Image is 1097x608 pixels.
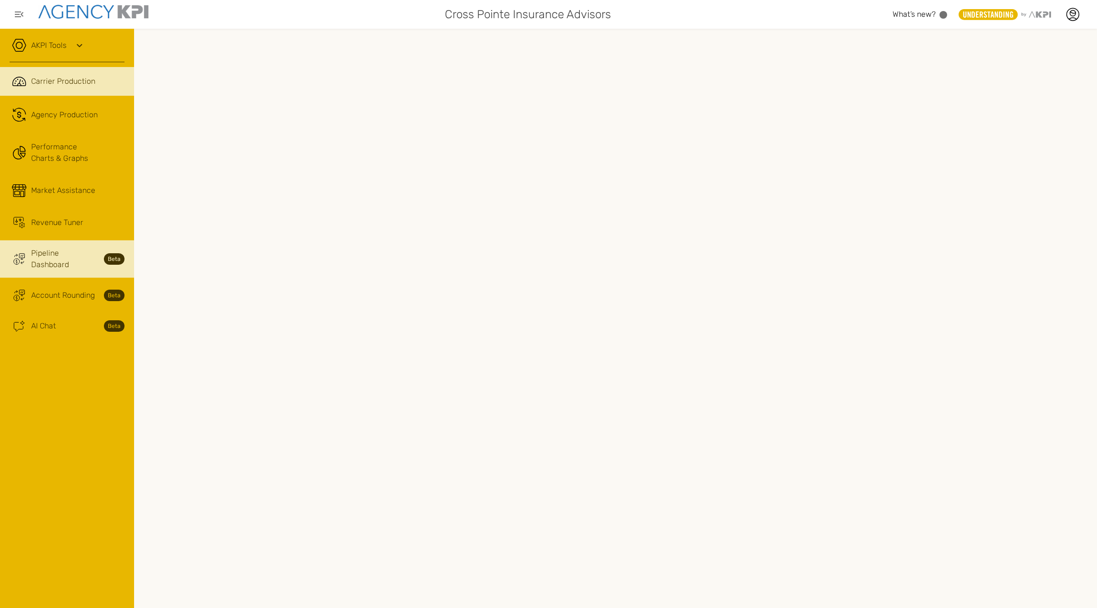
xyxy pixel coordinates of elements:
span: Cross Pointe Insurance Advisors [445,6,611,23]
span: Revenue Tuner [31,217,83,228]
span: Carrier Production [31,76,95,87]
strong: Beta [104,253,124,265]
span: Account Rounding [31,290,95,301]
img: agencykpi-logo-550x69-2d9e3fa8.png [38,5,148,19]
span: What’s new? [893,10,936,19]
strong: Beta [104,320,124,332]
span: Market Assistance [31,185,95,196]
strong: Beta [104,290,124,301]
span: Agency Production [31,109,98,121]
span: AI Chat [31,320,56,332]
span: Pipeline Dashboard [31,248,98,270]
a: AKPI Tools [31,40,67,51]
